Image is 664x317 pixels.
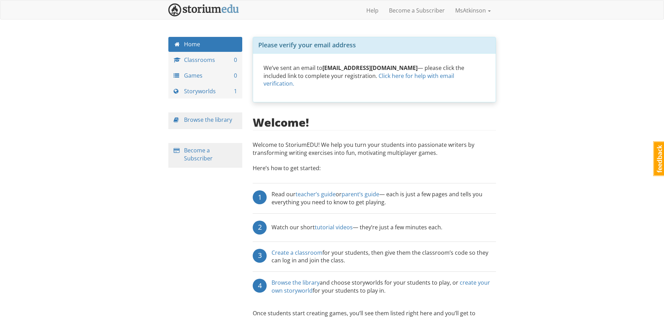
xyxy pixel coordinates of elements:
[253,116,309,128] h2: Welcome!
[168,84,243,99] a: Storyworlds 1
[168,37,243,52] a: Home
[450,2,496,19] a: MsAtkinson
[384,2,450,19] a: Become a Subscriber
[315,223,353,231] a: tutorial videos
[184,146,213,162] a: Become a Subscriber
[234,72,237,80] span: 0
[272,279,496,295] div: and choose storyworlds for your students to play, or for your students to play in.
[264,64,485,88] p: We’ve sent an email to — please click the included link to complete your registration.
[272,249,496,265] div: for your students, then give them the classroom’s code so they can log in and join the class.
[258,41,356,49] span: Please verify your email address
[253,190,267,204] div: 1
[253,164,496,179] p: Here’s how to get started:
[272,190,496,206] div: Read our or — each is just a few pages and tells you everything you need to know to get playing.
[264,72,454,88] a: Click here for help with email verification.
[361,2,384,19] a: Help
[253,249,267,263] div: 3
[272,279,490,294] a: create your own storyworld
[253,141,496,160] p: Welcome to StoriumEDU! We help you turn your students into passionate writers by transforming wri...
[234,56,237,64] span: 0
[296,190,336,198] a: teacher’s guide
[272,249,322,256] a: Create a classroom
[253,279,267,293] div: 4
[342,190,379,198] a: parent’s guide
[168,3,239,16] img: StoriumEDU
[322,64,418,72] strong: [EMAIL_ADDRESS][DOMAIN_NAME]
[234,87,237,95] span: 1
[253,221,267,235] div: 2
[272,279,320,286] a: Browse the library
[184,116,232,124] a: Browse the library
[272,221,442,235] div: Watch our short — they’re just a few minutes each.
[168,53,243,68] a: Classrooms 0
[168,68,243,83] a: Games 0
